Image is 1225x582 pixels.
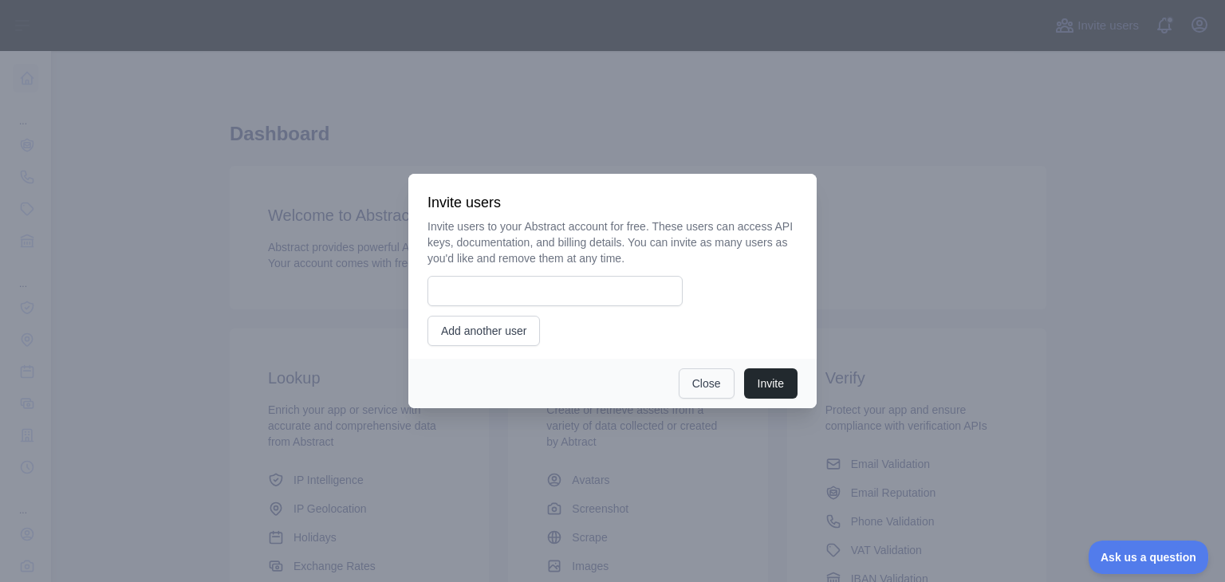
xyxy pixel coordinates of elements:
[427,316,540,346] button: Add another user
[744,368,798,399] button: Invite
[427,193,798,212] h3: Invite users
[679,368,735,399] button: Close
[1089,541,1209,574] iframe: Toggle Customer Support
[427,218,798,266] p: Invite users to your Abstract account for free. These users can access API keys, documentation, a...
